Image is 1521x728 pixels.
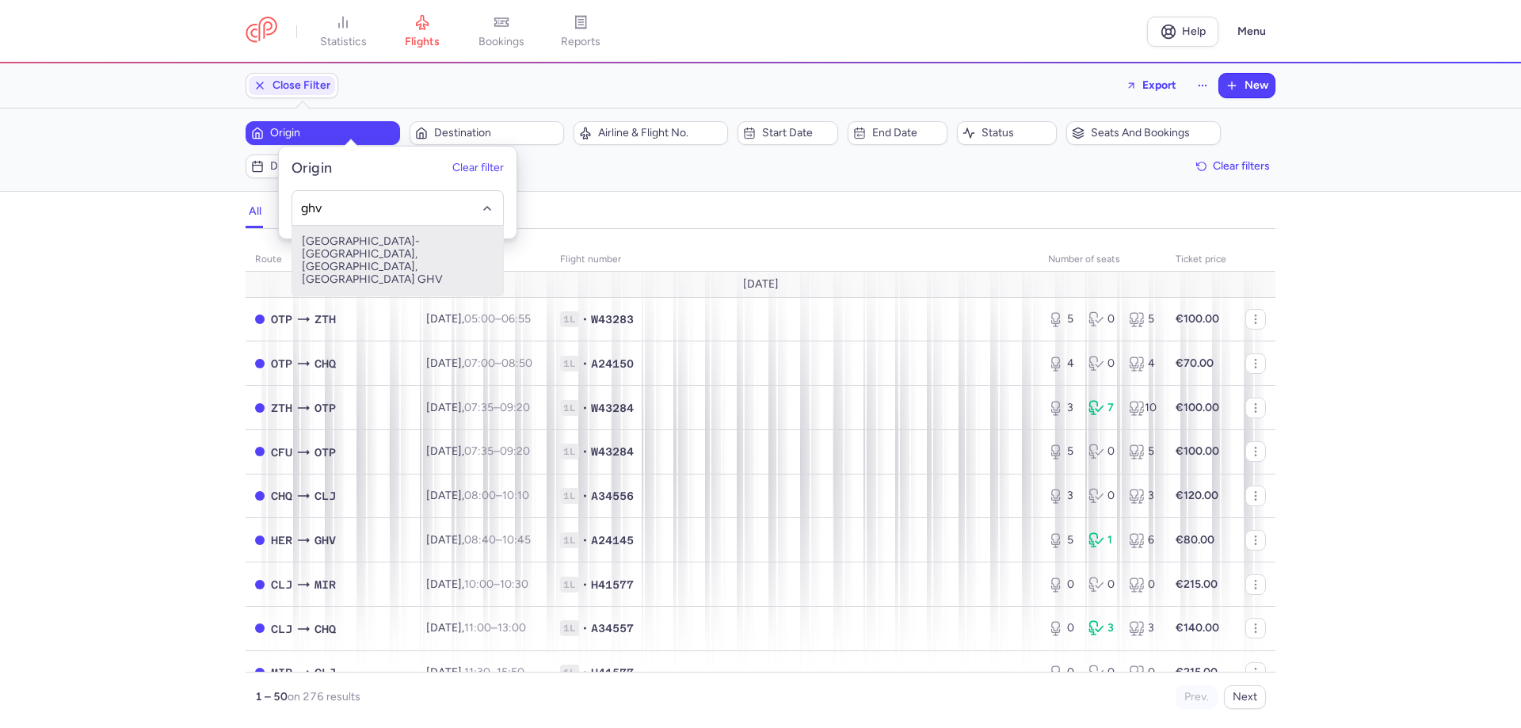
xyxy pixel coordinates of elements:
[848,121,947,145] button: End date
[582,532,588,548] span: •
[1245,79,1268,92] span: New
[464,444,494,458] time: 07:35
[314,532,336,549] span: Brașov-Ghimbav International Airport, Brașov, Romania
[255,668,265,677] span: CLOSED
[314,444,336,461] span: OTP
[560,311,579,327] span: 1L
[1088,532,1116,548] div: 1
[426,577,528,591] span: [DATE],
[1176,312,1219,326] strong: €100.00
[271,355,292,372] span: Henri Coanda International, Bucharest, Romania
[464,401,494,414] time: 07:35
[255,536,265,545] span: CLOSED
[1048,577,1076,593] div: 0
[255,580,265,589] span: CLOSED
[255,314,265,324] span: CLOSED
[314,355,336,372] span: Souda, Chaniá, Greece
[426,533,531,547] span: [DATE],
[462,14,541,49] a: bookings
[426,444,530,458] span: [DATE],
[1129,400,1157,416] div: 10
[1129,488,1157,504] div: 3
[582,665,588,680] span: •
[271,311,292,328] span: Henri Coanda International, Bucharest, Romania
[582,577,588,593] span: •
[1176,577,1218,591] strong: €215.00
[591,665,634,680] span: H41577
[1228,17,1275,47] button: Menu
[288,690,360,703] span: on 276 results
[560,577,579,593] span: 1L
[314,399,336,417] span: Henri Coanda International, Bucharest, Romania
[434,127,558,139] span: Destination
[478,35,524,49] span: bookings
[598,127,722,139] span: Airline & Flight No.
[383,14,462,49] a: flights
[452,162,504,175] button: Clear filter
[271,532,292,549] span: Nikos Kazantzakis Airport, Irákleion, Greece
[292,226,503,295] span: [GEOGRAPHIC_DATA]-[GEOGRAPHIC_DATA], [GEOGRAPHIC_DATA], [GEOGRAPHIC_DATA] GHV
[560,400,579,416] span: 1L
[271,399,292,417] span: Zakinthos International Airport, Zákynthos, Greece
[1176,489,1218,502] strong: €120.00
[1088,311,1116,327] div: 0
[502,489,529,502] time: 10:10
[300,200,494,217] input: -searchbox
[500,401,530,414] time: 09:20
[464,533,496,547] time: 08:40
[1129,620,1157,636] div: 3
[1048,665,1076,680] div: 0
[591,620,634,636] span: A34557
[303,14,383,49] a: statistics
[743,278,779,291] span: [DATE]
[591,400,634,416] span: W43284
[500,577,528,591] time: 10:30
[1213,160,1270,172] span: Clear filters
[464,577,494,591] time: 10:00
[405,35,440,49] span: flights
[271,620,292,638] span: Cluj Napoca International Airport, Cluj-Napoca, Romania
[464,356,532,370] span: –
[591,444,634,459] span: W43284
[246,121,400,145] button: Origin
[426,621,526,635] span: [DATE],
[464,444,530,458] span: –
[273,79,336,92] span: Close Filters
[1166,248,1236,272] th: Ticket price
[426,665,524,679] span: [DATE],
[270,160,340,173] span: Days of week
[1129,532,1157,548] div: 6
[1048,356,1076,372] div: 4
[582,400,588,416] span: •
[957,121,1057,145] button: Status
[464,489,529,502] span: –
[1091,127,1215,139] span: Seats and bookings
[560,665,579,680] span: 1L
[255,623,265,633] span: CLOSED
[1048,311,1076,327] div: 5
[591,356,634,372] span: A24150
[1039,248,1166,272] th: number of seats
[464,356,495,370] time: 07:00
[1176,621,1219,635] strong: €140.00
[582,356,588,372] span: •
[1176,356,1214,370] strong: €70.00
[1088,620,1116,636] div: 3
[1219,74,1275,97] button: New
[314,311,336,328] span: Zakinthos International Airport, Zákynthos, Greece
[426,401,530,414] span: [DATE],
[561,35,600,49] span: reports
[464,489,496,502] time: 08:00
[249,204,261,219] h4: all
[1048,620,1076,636] div: 0
[1129,356,1157,372] div: 4
[270,127,395,139] span: Origin
[560,488,579,504] span: 1L
[591,577,634,593] span: H41577
[1088,577,1116,593] div: 0
[1088,444,1116,459] div: 0
[426,356,532,370] span: [DATE],
[271,576,292,593] span: Cluj Napoca International Airport, Cluj-Napoca, Romania
[464,621,491,635] time: 11:00
[501,356,532,370] time: 08:50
